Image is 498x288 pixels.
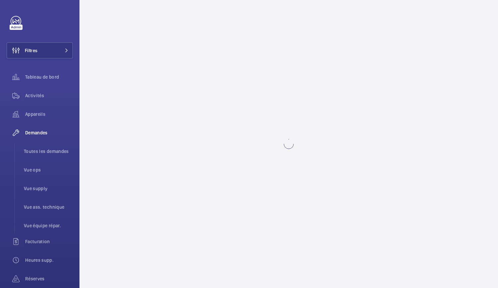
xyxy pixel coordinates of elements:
[25,275,73,282] span: Réserves
[24,222,73,229] span: Vue équipe répar.
[25,257,73,263] span: Heures supp.
[24,185,73,192] span: Vue supply
[24,167,73,173] span: Vue ops
[25,74,73,80] span: Tableau de bord
[25,238,73,245] span: Facturation
[25,92,73,99] span: Activités
[25,111,73,117] span: Appareils
[7,42,73,58] button: Filtres
[25,129,73,136] span: Demandes
[24,204,73,210] span: Vue ass. technique
[24,148,73,155] span: Toutes les demandes
[25,47,37,54] span: Filtres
